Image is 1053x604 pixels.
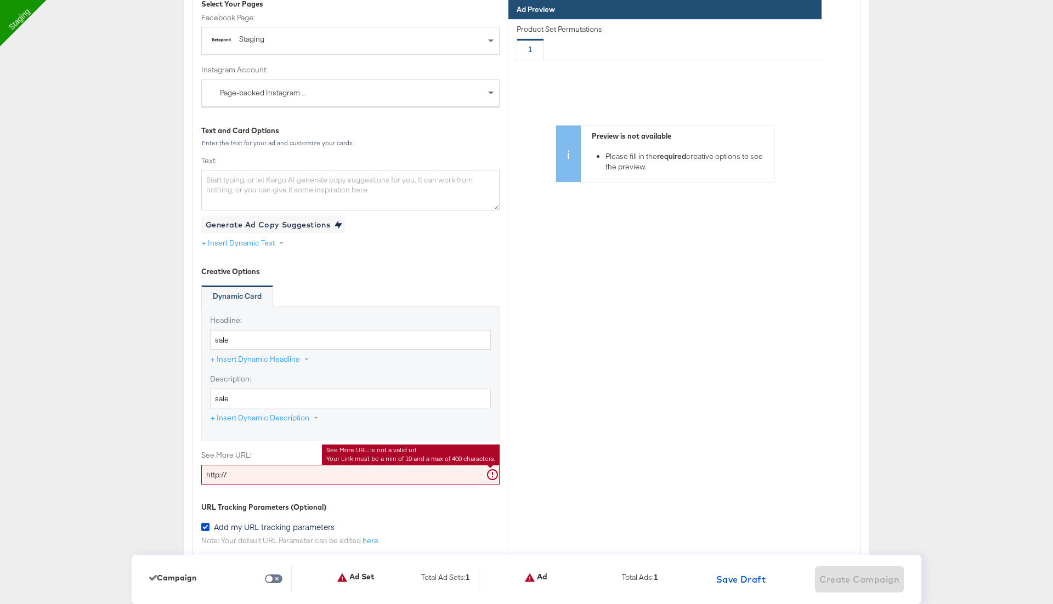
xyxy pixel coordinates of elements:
[201,465,500,485] input: Add URL that will be shown to people who see your ad
[201,139,500,147] div: Enter the text for your ad and customize your cards.
[210,350,321,369] button: + Insert Dynamic Headline
[210,408,330,428] button: + Insert Dynamic Description
[466,572,470,590] div: 1
[363,535,378,546] button: here
[213,291,262,301] strong: Dynamic Card
[201,216,345,233] button: Generate Ad Copy Suggestions
[210,315,491,326] label: Headline:
[605,151,769,172] li: Please fill in the creative options to see the preview.
[201,266,500,277] div: Creative Options
[337,572,479,587] div: Ad SetTotal Ad Sets:1
[206,218,330,232] div: Generate Ad Copy Suggestions
[622,572,658,587] div: Total Ads:
[421,572,470,587] div: Total Ad Sets:
[337,572,375,583] div: Ad Set
[214,521,335,532] span: Add my URL tracking parameters
[592,131,769,141] div: Preview is not available
[210,389,491,409] input: Add product catalog field for description
[657,151,686,161] strong: required
[201,65,500,75] label: Instagram Account:
[201,126,500,136] div: Text and Card Options
[239,34,395,45] div: Staging
[654,572,658,590] div: 1
[201,502,328,512] div: URL Tracking Parameters (Optional)
[201,13,500,23] label: Facebook Page:
[201,156,500,166] label: Text:
[524,572,667,587] div: AdTotal Ads:1
[326,454,495,463] li: Your Link must be a min of 10 and a max of 400 characters.
[524,572,547,583] div: Ad
[517,4,555,14] strong: Ad Preview
[210,330,491,350] input: Add product catalog field for headline
[220,88,309,99] div: Page-backed Instagram Account
[508,20,783,39] div: Product Set Permutations
[149,573,196,582] div: Campaign
[201,233,296,253] button: + Insert Dynamic Text
[528,44,533,55] div: 1
[326,446,495,454] li: See More URL: is not a valid url
[712,566,771,592] button: Save Draft
[201,535,500,546] div: Note: Your default URL Parameter can be edited
[210,374,491,384] label: Description:
[201,450,500,460] label: See More URL:
[716,572,766,587] span: Save Draft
